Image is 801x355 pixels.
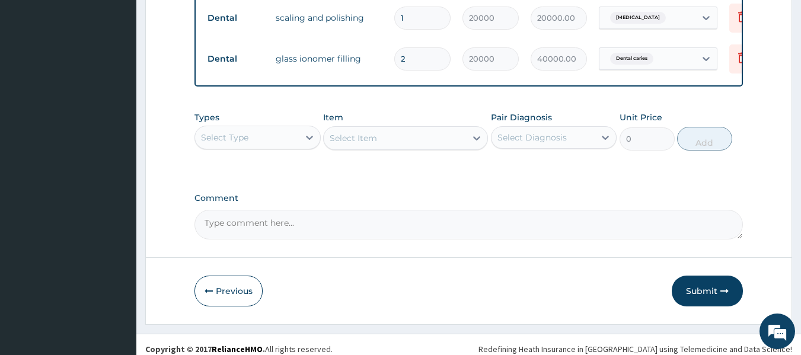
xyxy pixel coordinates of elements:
[620,111,662,123] label: Unit Price
[323,111,343,123] label: Item
[677,127,732,151] button: Add
[194,113,219,123] label: Types
[194,276,263,306] button: Previous
[212,344,263,354] a: RelianceHMO
[62,66,199,82] div: Chat with us now
[69,104,164,223] span: We're online!
[478,343,792,355] div: Redefining Heath Insurance in [GEOGRAPHIC_DATA] using Telemedicine and Data Science!
[194,6,223,34] div: Minimize live chat window
[194,193,743,203] label: Comment
[22,59,48,89] img: d_794563401_company_1708531726252_794563401
[672,276,743,306] button: Submit
[202,7,270,29] td: Dental
[145,344,265,354] strong: Copyright © 2017 .
[270,47,388,71] td: glass ionomer filling
[201,132,248,143] div: Select Type
[491,111,552,123] label: Pair Diagnosis
[6,232,226,274] textarea: Type your message and hit 'Enter'
[270,6,388,30] td: scaling and polishing
[497,132,567,143] div: Select Diagnosis
[202,48,270,70] td: Dental
[610,12,666,24] span: [MEDICAL_DATA]
[610,53,653,65] span: Dental caries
